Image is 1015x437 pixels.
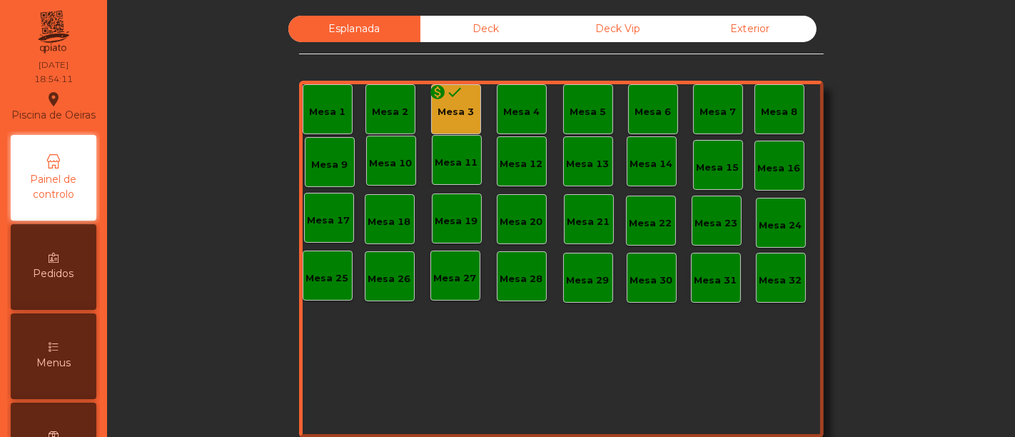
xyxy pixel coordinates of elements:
img: qpiato [36,7,71,57]
div: Mesa 31 [695,273,737,288]
div: Mesa 14 [630,157,673,171]
div: Mesa 28 [500,272,543,286]
div: Mesa 11 [435,156,478,170]
div: Esplanada [288,16,420,42]
div: Mesa 27 [434,271,477,286]
div: Mesa 15 [697,161,739,175]
div: Mesa 25 [306,271,349,286]
div: Mesa 4 [503,105,540,119]
div: Deck Vip [552,16,685,42]
span: Pedidos [34,266,74,281]
i: done [447,84,464,101]
div: Piscina de Oeiras [11,89,96,124]
div: Mesa 20 [500,215,543,229]
div: Exterior [685,16,817,42]
div: Mesa 3 [438,105,474,119]
div: Mesa 23 [695,216,738,231]
div: Mesa 5 [570,105,606,119]
div: Mesa 18 [368,215,411,229]
div: Mesa 9 [311,158,348,172]
div: Mesa 16 [758,161,801,176]
div: Mesa 17 [308,214,350,228]
div: 18:54:11 [34,73,73,86]
div: Mesa 30 [630,273,673,288]
div: Mesa 32 [759,273,802,288]
div: Mesa 2 [372,105,408,119]
div: Mesa 19 [435,214,478,228]
div: Mesa 7 [700,105,736,119]
div: Mesa 22 [630,216,672,231]
div: Mesa 24 [759,218,802,233]
span: Painel de controlo [14,172,93,202]
div: Mesa 13 [567,157,610,171]
div: Mesa 21 [567,215,610,229]
div: Mesa 26 [368,272,411,286]
div: [DATE] [39,59,69,71]
i: location_on [45,91,62,108]
div: Mesa 29 [567,273,610,288]
div: Mesa 8 [761,105,797,119]
div: Mesa 10 [370,156,413,171]
div: Mesa 6 [635,105,671,119]
div: Deck [420,16,552,42]
i: monetization_on [430,84,447,101]
span: Menus [36,356,71,371]
div: Mesa 12 [500,157,543,171]
div: Mesa 1 [309,105,345,119]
